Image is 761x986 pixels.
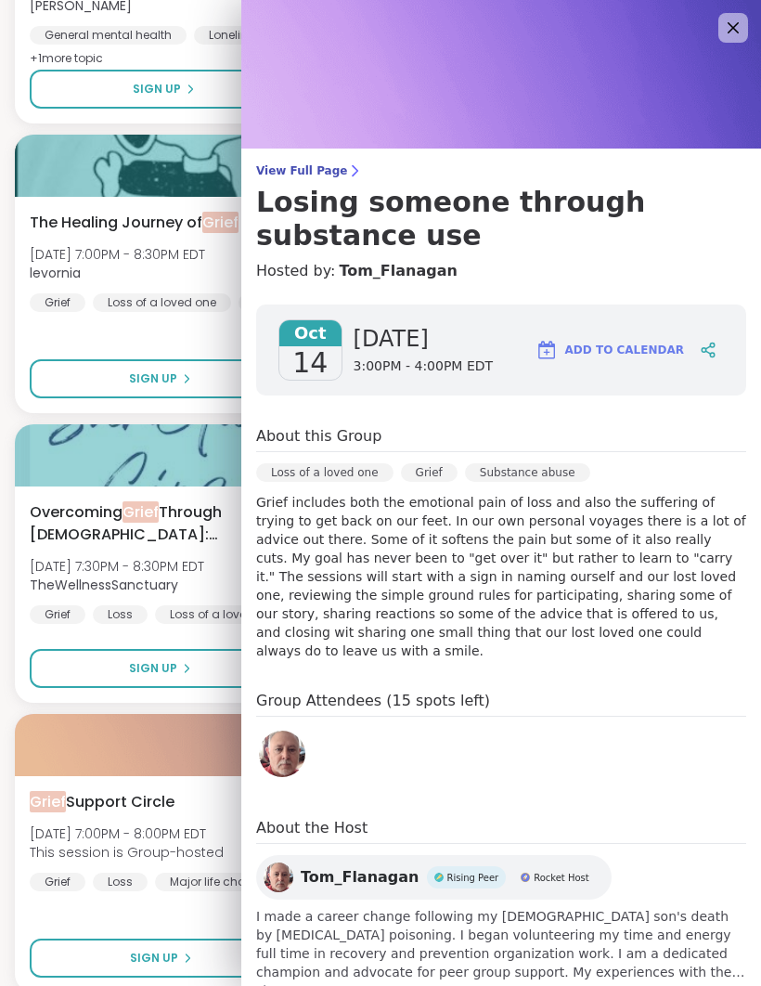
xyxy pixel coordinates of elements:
[301,866,419,889] span: Tom_Flanagan
[565,342,684,358] span: Add to Calendar
[339,260,458,282] a: Tom_Flanagan
[354,357,494,376] span: 3:00PM - 4:00PM EDT
[256,728,308,780] a: Tom_Flanagan
[256,817,746,844] h4: About the Host
[535,339,558,361] img: ShareWell Logomark
[264,863,293,892] img: Tom_Flanagan
[155,873,290,891] div: Major life changes
[30,939,293,978] button: Sign Up
[194,26,282,45] div: Loneliness
[292,346,328,380] span: 14
[30,26,187,45] div: General mental health
[133,81,181,97] span: Sign Up
[521,873,530,882] img: Rocket Host
[30,873,85,891] div: Grief
[30,791,66,812] span: Grief
[123,501,159,523] span: Grief
[30,293,85,312] div: Grief
[256,163,746,253] a: View Full PageLosing someone through substance use
[256,690,746,717] h4: Group Attendees (15 spots left)
[30,791,174,813] span: Support Circle
[30,212,239,234] span: The Healing Journey of
[155,605,293,624] div: Loss of a loved one
[279,320,342,346] span: Oct
[354,324,494,354] span: [DATE]
[256,186,746,253] h3: Losing someone through substance use
[30,576,178,594] b: TheWellnessSanctuary
[256,163,746,178] span: View Full Page
[239,293,328,312] div: Spirituality
[534,871,589,885] span: Rocket Host
[434,873,444,882] img: Rising Peer
[129,660,177,677] span: Sign Up
[256,855,612,900] a: Tom_FlanaganTom_FlanaganRising PeerRising PeerRocket HostRocket Host
[93,605,148,624] div: Loss
[30,70,298,109] button: Sign Up
[256,907,746,981] span: I made a career change following my [DEMOGRAPHIC_DATA] son's death by [MEDICAL_DATA] poisoning. I...
[30,557,204,576] span: [DATE] 7:30PM - 8:30PM EDT
[256,260,746,282] h4: Hosted by:
[30,649,290,688] button: Sign Up
[30,264,81,282] b: levornia
[30,605,85,624] div: Grief
[465,463,590,482] div: Substance abuse
[30,245,205,264] span: [DATE] 7:00PM - 8:30PM EDT
[130,950,178,967] span: Sign Up
[30,824,224,843] span: [DATE] 7:00PM - 8:00PM EDT
[447,871,499,885] span: Rising Peer
[93,873,148,891] div: Loss
[401,463,458,482] div: Grief
[30,843,224,862] span: This session is Group-hosted
[30,501,277,546] span: Overcoming Through [DEMOGRAPHIC_DATA]: Sanctuary Circle
[202,212,239,233] span: Grief
[93,293,231,312] div: Loss of a loved one
[527,328,692,372] button: Add to Calendar
[129,370,177,387] span: Sign Up
[256,493,746,660] p: Grief includes both the emotional pain of loss and also the suffering of trying to get back on ou...
[256,463,393,482] div: Loss of a loved one
[259,731,305,777] img: Tom_Flanagan
[256,425,381,448] h4: About this Group
[30,359,290,398] button: Sign Up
